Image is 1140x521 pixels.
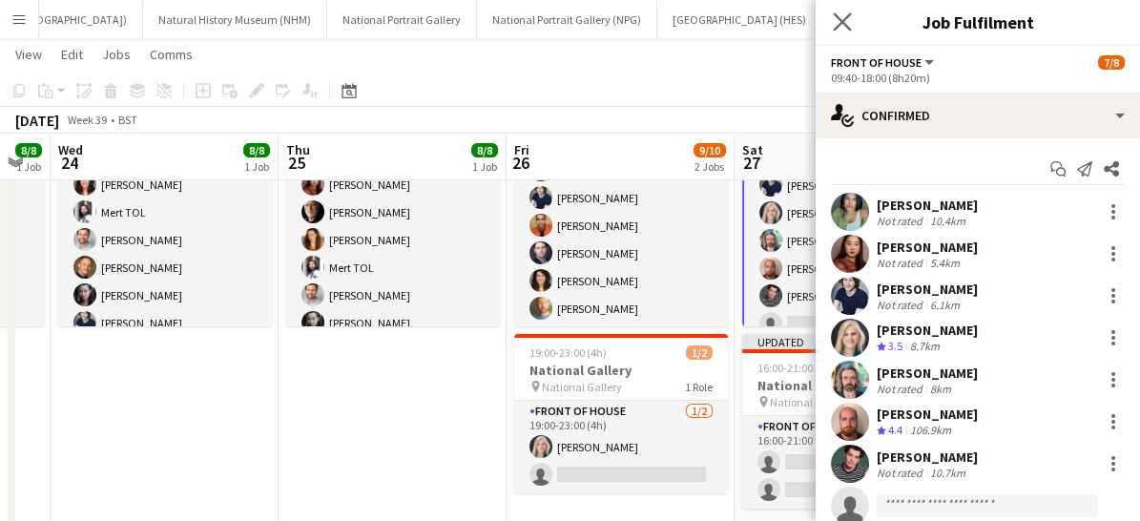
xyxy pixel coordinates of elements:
div: 1 Job [244,159,269,174]
span: 9/10 [694,143,726,157]
button: [GEOGRAPHIC_DATA] (HES) [657,1,822,38]
app-job-card: 09:40-21:00 (11h20m)8/8National Gallery National Gallery1 RoleFront of House8/809:40-21:00 (11h20... [514,44,728,326]
div: [PERSON_NAME] [877,365,978,382]
div: Not rated [877,382,926,396]
div: [PERSON_NAME] [877,448,978,466]
button: National Portrait Gallery (NPG) [477,1,657,38]
app-card-role: Front of House8/809:40-21:00 (11h20m)[PERSON_NAME][PERSON_NAME][PERSON_NAME][PERSON_NAME][PERSON_... [514,69,728,327]
span: Comms [150,46,193,63]
app-card-role: Front of House8/809:40-18:00 (8h20m)[PERSON_NAME][PERSON_NAME][PERSON_NAME][PERSON_NAME]Mert TOL[... [286,111,500,369]
div: [PERSON_NAME] [877,197,978,214]
span: Week 39 [63,113,111,127]
span: 8/8 [243,143,270,157]
div: 6.1km [926,298,964,312]
div: 8km [926,382,955,396]
app-job-card: Updated16:00-21:00 (5h)0/2National Gallery National Gallery1 RoleFront of House0/216:00-21:00 (5h) [742,334,956,509]
span: 8/8 [15,143,42,157]
a: Comms [142,42,200,67]
span: National Gallery [770,395,850,409]
span: 25 [283,152,310,174]
app-card-role: Front of House1/219:00-23:00 (4h)[PERSON_NAME] [514,401,728,493]
div: 106.9km [906,423,955,439]
button: National Portrait Gallery [327,1,477,38]
app-job-card: 19:00-23:00 (4h)1/2National Gallery National Gallery1 RoleFront of House1/219:00-23:00 (4h)[PERSO... [514,334,728,493]
span: Front of House [831,55,922,70]
button: Front of House [831,55,937,70]
span: Fri [514,141,529,158]
div: 09:40-18:00 (8h20m) [831,71,1125,85]
div: 1 Job [16,159,41,174]
span: View [15,46,42,63]
div: 10.7km [926,466,969,480]
h3: Job Fulfilment [816,10,1140,34]
div: [PERSON_NAME] [877,281,978,298]
div: 2 Jobs [694,159,725,174]
div: Updated [742,334,956,349]
div: Confirmed [816,93,1140,138]
span: 1 Role [685,380,713,394]
div: 8.7km [906,339,943,355]
app-card-role: Front of House0/216:00-21:00 (5h) [742,416,956,509]
div: 10.4km [926,214,969,228]
div: Not rated [877,298,926,312]
div: 1 Job [472,159,497,174]
div: Not rated [877,256,926,270]
span: 24 [55,152,83,174]
span: Thu [286,141,310,158]
span: 4.4 [888,423,902,437]
span: 1/2 [686,345,713,360]
app-job-card: 09:40-18:00 (8h20m)8/8National Gallery National Gallery1 RoleFront of House8/809:40-18:00 (8h20m)... [58,44,272,326]
app-card-role: Front of House8/809:40-18:00 (8h20m)[PERSON_NAME][PERSON_NAME]Mert TOL[PERSON_NAME][PERSON_NAME][... [58,111,272,369]
span: 8/8 [471,143,498,157]
span: 16:00-21:00 (5h) [757,361,835,375]
a: Edit [53,42,91,67]
button: Natural History Museum (NHM) [143,1,327,38]
span: Edit [61,46,83,63]
app-job-card: Updated09:40-18:00 (8h20m)7/8National Gallery National Gallery1 RoleFront of House7/809:40-18:00 ... [742,44,956,326]
span: Wed [58,141,83,158]
div: [PERSON_NAME] [877,406,978,423]
div: [PERSON_NAME] [877,239,978,256]
span: 7/8 [1098,55,1125,70]
div: [PERSON_NAME] [877,322,978,339]
span: Sat [742,141,763,158]
h3: National Gallery [742,377,956,394]
span: 19:00-23:00 (4h) [529,345,607,360]
a: View [8,42,50,67]
div: 5.4km [926,256,964,270]
span: Jobs [102,46,131,63]
div: Not rated [877,466,926,480]
div: [DATE] [15,111,59,130]
span: 26 [511,152,529,174]
span: 27 [739,152,763,174]
app-job-card: 09:40-18:00 (8h20m)8/8National Gallery National Gallery1 RoleFront of House8/809:40-18:00 (8h20m)... [286,44,500,326]
span: 3.5 [888,339,902,353]
div: BST [118,113,137,127]
app-card-role: Front of House7/809:40-18:00 (8h20m)[PERSON_NAME][PERSON_NAME][PERSON_NAME][PERSON_NAME][PERSON_N... [742,82,956,344]
h3: National Gallery [514,362,728,379]
a: Jobs [94,42,138,67]
div: Not rated [877,214,926,228]
span: National Gallery [542,380,622,394]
